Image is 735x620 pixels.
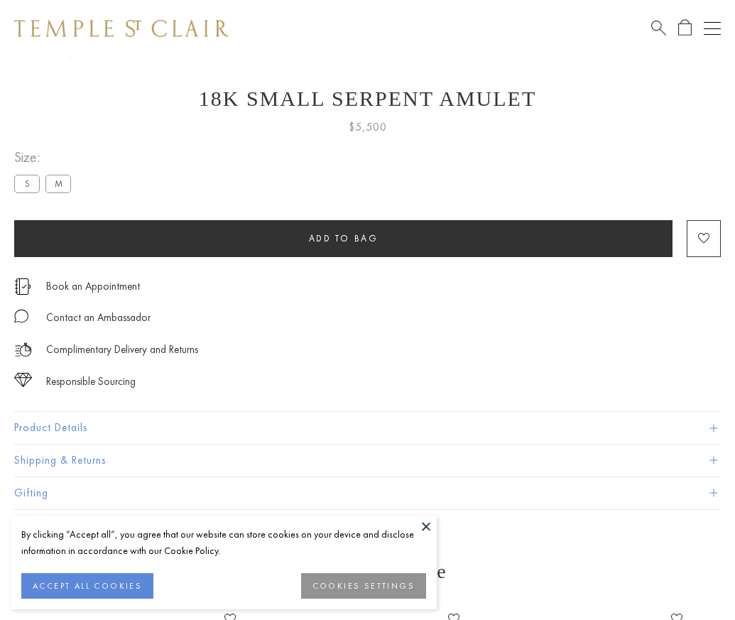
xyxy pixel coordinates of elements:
[14,309,28,323] img: MessageIcon-01_2.svg
[14,220,673,257] button: Add to bag
[14,373,32,387] img: icon_sourcing.svg
[301,573,426,599] button: COOKIES SETTINGS
[14,412,721,444] button: Product Details
[14,87,721,111] h1: 18K Small Serpent Amulet
[45,175,71,192] label: M
[14,278,31,295] img: icon_appointment.svg
[704,20,721,37] button: Open navigation
[46,341,198,359] p: Complimentary Delivery and Returns
[678,19,692,37] a: Open Shopping Bag
[46,373,136,391] div: Responsible Sourcing
[14,175,40,192] label: S
[309,232,379,244] span: Add to bag
[21,573,153,599] button: ACCEPT ALL COOKIES
[14,445,721,477] button: Shipping & Returns
[14,477,721,509] button: Gifting
[14,146,77,169] span: Size:
[14,341,32,359] img: icon_delivery.svg
[46,278,140,294] a: Book an Appointment
[651,19,666,37] a: Search
[349,118,387,136] span: $5,500
[14,20,229,37] img: Temple St. Clair
[46,309,151,327] div: Contact an Ambassador
[21,526,426,559] div: By clicking “Accept all”, you agree that our website can store cookies on your device and disclos...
